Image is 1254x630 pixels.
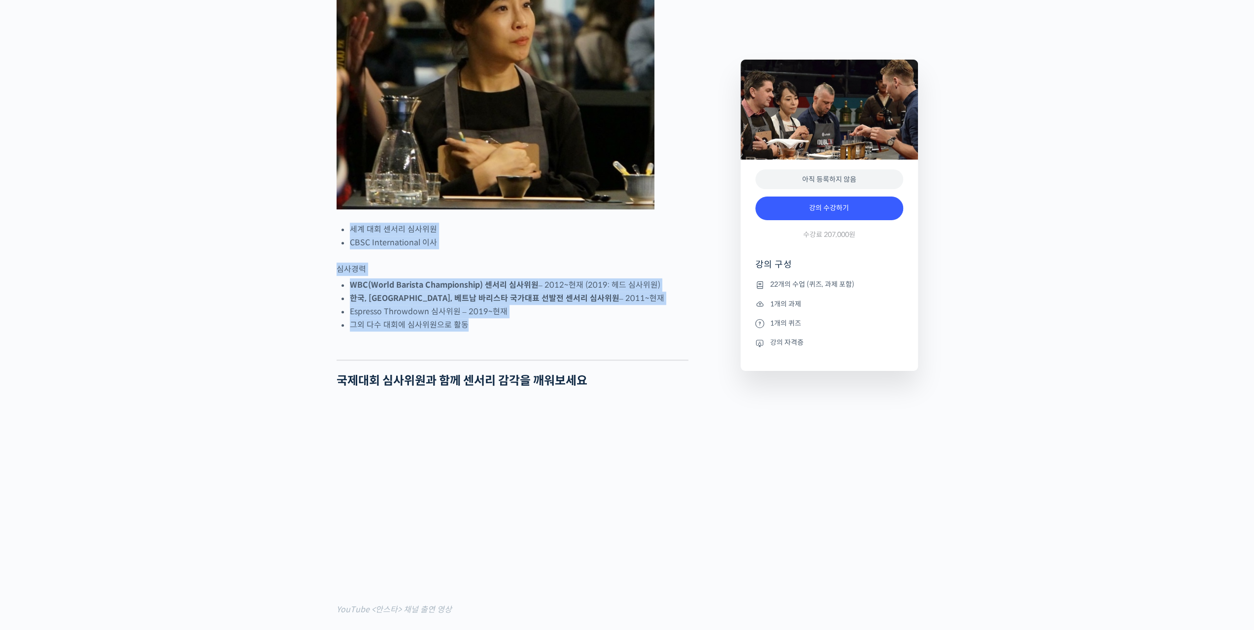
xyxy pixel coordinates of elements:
a: 설정 [127,312,189,337]
li: – 2012~현재 (2019: 헤드 심사위원) [350,278,688,292]
li: 세계 대회 센서리 심사위원 [350,223,688,236]
span: 대화 [90,328,102,335]
a: 홈 [3,312,65,337]
li: 강의 자격증 [755,337,903,349]
span: YouTube <안스타> 채널 출연 영상 [337,604,452,615]
span: 설정 [152,327,164,335]
p: 심사경력 [337,263,688,276]
li: 1개의 퀴즈 [755,317,903,329]
strong: 국제대회 심사위원과 함께 센서리 감각을 깨워보세요 [337,373,587,388]
strong: 한국, [GEOGRAPHIC_DATA], 베트남 바리스타 국가대표 선발전 센서리 심사위원 [350,293,619,303]
a: 강의 수강하기 [755,197,903,220]
li: CBSC International 이사 [350,236,688,249]
li: 22개의 수업 (퀴즈, 과제 포함) [755,279,903,291]
li: 1개의 과제 [755,298,903,310]
li: Espresso Throwdown 심사위원 – 2019~현재 [350,305,688,318]
strong: WBC(World Barista Championship) 센서리 심사위원 [350,280,539,290]
li: 그외 다수 대회에 심사위원으로 활동 [350,318,688,332]
iframe: 커피 맛을 제대로 알아가기 위한 7가지 단계 (윤선희 국가대표 심사위원) [337,401,688,599]
h4: 강의 구성 [755,259,903,278]
span: 홈 [31,327,37,335]
li: – 2011~현재 [350,292,688,305]
span: 수강료 207,000원 [803,230,855,239]
div: 아직 등록하지 않음 [755,169,903,190]
a: 대화 [65,312,127,337]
